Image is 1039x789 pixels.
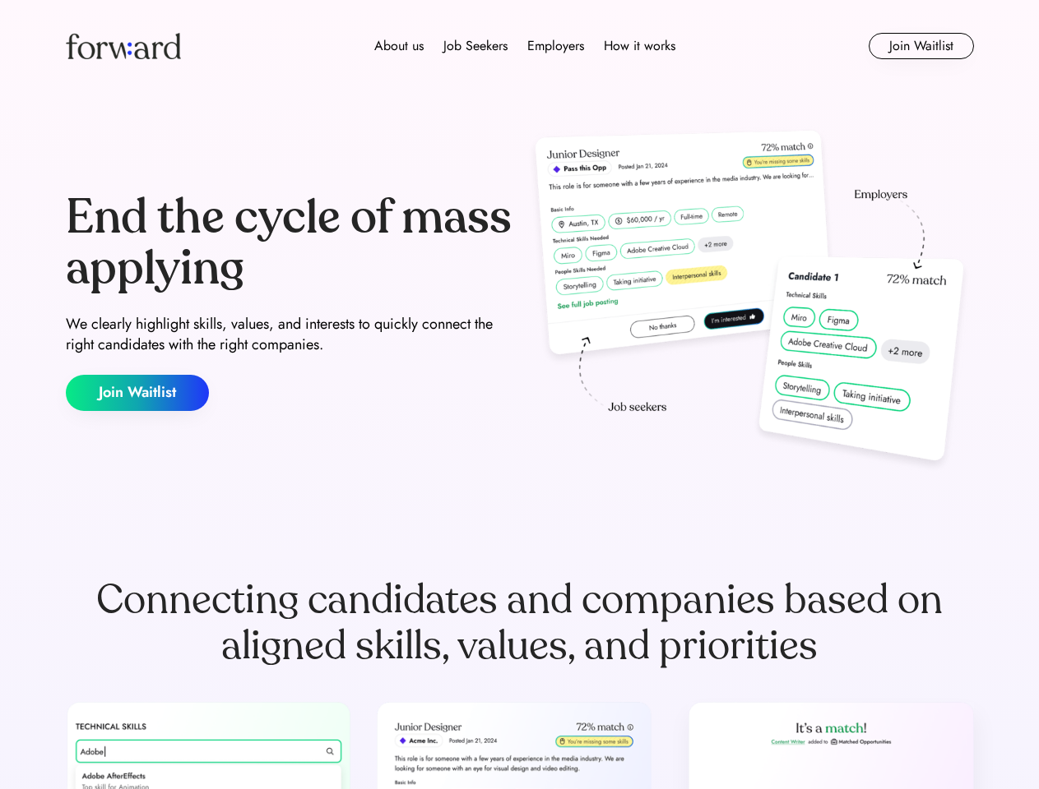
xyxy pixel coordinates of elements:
div: How it works [604,36,675,56]
div: We clearly highlight skills, values, and interests to quickly connect the right candidates with t... [66,314,513,355]
button: Join Waitlist [66,375,209,411]
div: Employers [527,36,584,56]
div: About us [374,36,424,56]
div: End the cycle of mass applying [66,192,513,293]
button: Join Waitlist [869,33,974,59]
div: Job Seekers [443,36,508,56]
img: Forward logo [66,33,181,59]
div: Connecting candidates and companies based on aligned skills, values, and priorities [66,577,974,669]
img: hero-image.png [526,125,974,478]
